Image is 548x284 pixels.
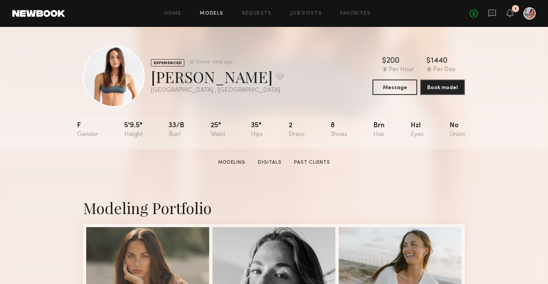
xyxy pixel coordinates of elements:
[373,122,385,138] div: Brn
[200,11,223,16] a: Models
[291,159,333,166] a: Past Clients
[151,59,184,66] div: EXPERIENCED
[449,122,465,138] div: No
[515,7,516,11] div: 1
[83,198,465,218] div: Modeling Portfolio
[169,122,184,138] div: 33/b
[331,122,347,138] div: 8
[151,66,284,87] div: [PERSON_NAME]
[431,57,448,65] div: 1440
[433,66,456,73] div: Per Day
[426,57,431,65] div: $
[289,122,305,138] div: 2
[164,11,182,16] a: Home
[251,122,263,138] div: 35"
[411,122,424,138] div: Hzl
[340,11,371,16] a: Favorites
[195,60,232,65] div: Online +1mo ago
[386,57,399,65] div: 200
[373,80,417,95] button: Message
[124,122,143,138] div: 5'9.5"
[211,122,225,138] div: 25"
[151,87,284,94] div: [GEOGRAPHIC_DATA] , [GEOGRAPHIC_DATA]
[77,122,99,138] div: F
[290,11,322,16] a: Job Posts
[242,11,272,16] a: Requests
[382,57,386,65] div: $
[389,66,414,73] div: Per Hour
[215,159,249,166] a: Modeling
[420,80,465,95] button: Book model
[255,159,285,166] a: Digitals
